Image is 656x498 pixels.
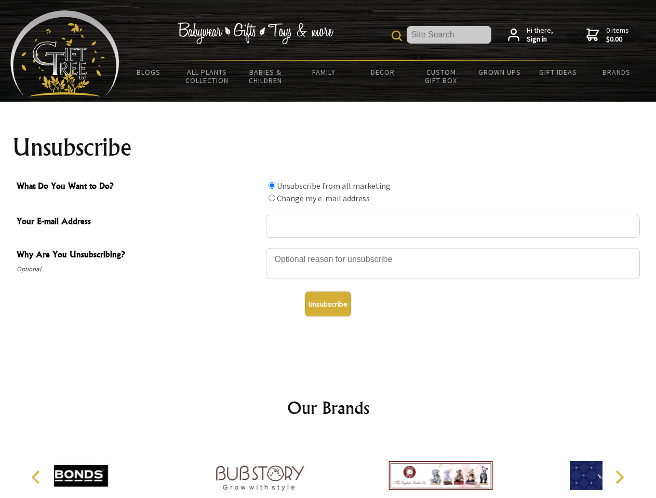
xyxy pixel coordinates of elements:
[295,61,354,83] a: Family
[178,22,333,44] img: Babywear - Gifts - Toys & more
[606,35,629,44] strong: $0.00
[608,466,631,489] button: Next
[277,181,391,191] label: Unsubscribe from all marketing
[119,61,178,83] a: BLOGS
[269,195,275,201] input: What Do You Want to Do?
[26,466,49,489] button: Previous
[527,26,553,44] span: Hi there,
[508,26,553,44] a: Hi there,Sign in
[17,179,261,195] span: What Do You Want to Do?
[236,61,295,91] a: Babies & Children
[412,61,471,91] a: Custom Gift Box
[586,26,629,44] a: 0 items$0.00
[305,292,351,316] button: Unsubscribe
[17,248,261,263] span: Why Are You Unsubscribing?
[529,61,587,83] a: Gift Ideas
[266,215,640,238] input: Your E-mail Address
[12,135,644,160] h1: Unsubscribe
[353,61,412,83] a: Decor
[21,395,636,420] h2: Our Brands
[587,61,646,83] a: Brands
[10,10,119,96] img: Babyware - Gifts - Toys and more...
[470,61,529,83] a: Grown Ups
[606,25,629,44] span: 0 items
[269,182,275,189] input: What Do You Want to Do?
[266,248,640,279] textarea: Why Are You Unsubscribing?
[178,61,237,91] a: All Plants Collection
[392,31,402,41] img: product search
[17,215,261,230] span: Your E-mail Address
[17,263,261,275] span: Optional
[407,26,491,44] input: Site Search
[527,35,553,44] strong: Sign in
[277,193,370,203] label: Change my e-mail address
